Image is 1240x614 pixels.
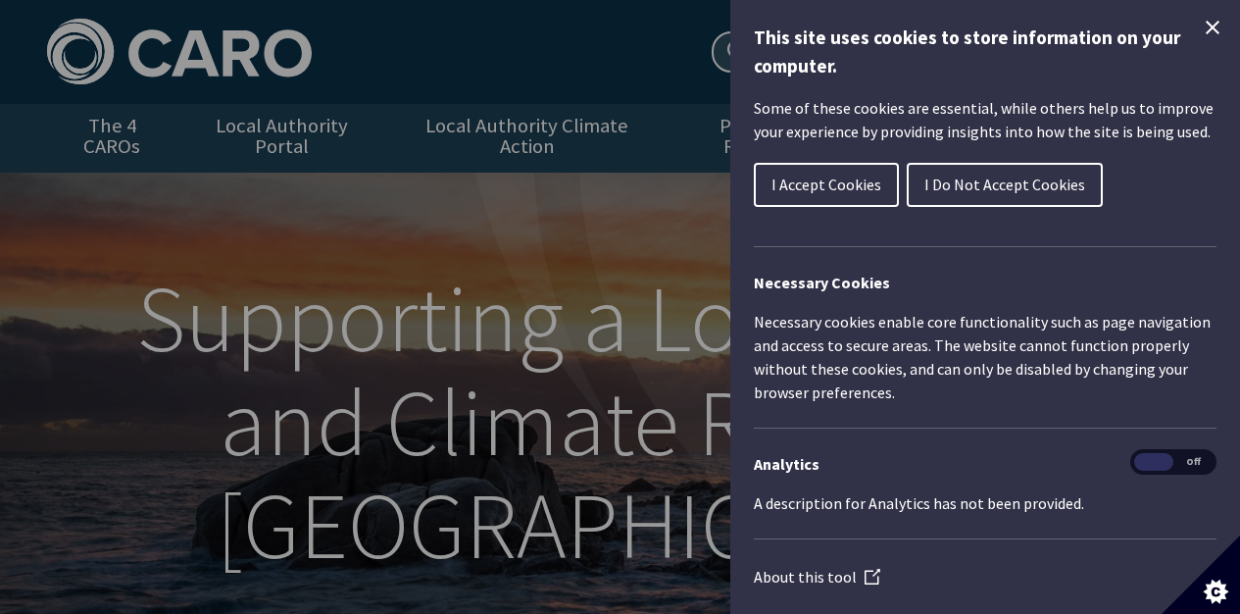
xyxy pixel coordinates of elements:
[1134,453,1173,472] span: On
[754,452,1216,476] h3: Analytics
[907,163,1103,207] button: I Do Not Accept Cookies
[754,96,1216,143] p: Some of these cookies are essential, while others help us to improve your experience by providing...
[1173,453,1213,472] span: Off
[1201,16,1224,39] button: Close Cookie Control
[754,24,1216,80] h1: This site uses cookies to store information on your computer.
[924,175,1085,194] span: I Do Not Accept Cookies
[1162,536,1240,614] button: Set cookie preferences
[754,491,1216,515] p: A description for Analytics has not been provided.
[754,310,1216,404] p: Necessary cookies enable core functionality such as page navigation and access to secure areas. T...
[754,567,880,587] a: About this tool
[754,163,899,207] button: I Accept Cookies
[754,271,1216,294] h2: Necessary Cookies
[771,175,881,194] span: I Accept Cookies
